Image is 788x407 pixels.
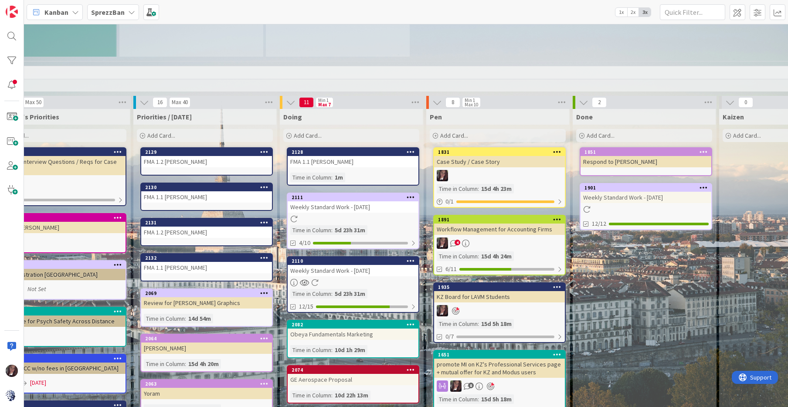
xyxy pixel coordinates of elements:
div: Time in Column [290,289,331,298]
div: 1851 [584,149,711,155]
span: Done [576,112,593,121]
div: 2130 [145,184,272,190]
div: 2132FMA 1.1 [PERSON_NAME] [141,254,272,273]
div: 2132 [141,254,272,262]
span: : [331,390,333,400]
div: 2128 [292,149,418,155]
div: Max 50 [25,100,41,105]
span: 2 [592,97,607,108]
span: 0 / 1 [445,197,454,206]
div: TD [434,170,565,181]
div: 2130FMA 1.1 [PERSON_NAME] [141,183,272,203]
span: Pen [430,112,442,121]
img: avatar [6,389,18,401]
div: 15d 4h 24m [479,251,514,261]
img: TD [437,170,448,181]
div: 2074GE Aerospace Proposal [288,366,418,385]
div: 1891Workflow Management for Accounting Firms [434,216,565,235]
div: Respond to [PERSON_NAME] [581,156,711,167]
div: 15d 4h 20m [186,359,221,369]
div: 2111Weekly Standard Work - [DATE] [288,193,418,213]
div: 2074 [288,366,418,374]
span: 11 [299,97,314,108]
div: 1935 [438,284,565,290]
span: : [331,225,333,235]
div: Min 1 [465,98,475,102]
div: Time in Column [290,173,331,182]
img: TD [437,237,448,249]
div: 14d 54m [186,314,213,323]
div: 2069 [145,290,272,296]
span: Priorities / Today [137,112,192,121]
div: 1851 [581,148,711,156]
div: 1831Case Study / Case Story [434,148,565,167]
span: 1x [615,8,627,17]
div: 2111 [292,194,418,200]
span: Add Card... [587,132,615,139]
div: Max 10 [465,102,478,107]
div: 2063 [145,381,272,387]
span: : [185,359,186,369]
span: Kaizen [723,112,744,121]
div: 15d 4h 23m [479,184,514,193]
input: Quick Filter... [660,4,725,20]
span: : [331,173,333,182]
div: Time in Column [290,345,331,355]
div: 2128 [288,148,418,156]
div: Case Study / Case Story [434,156,565,167]
span: 0/7 [445,332,454,341]
div: 10d 22h 13m [333,390,370,400]
div: GE Aerospace Proposal [288,374,418,385]
span: Add Card... [733,132,761,139]
div: Yoram [141,388,272,399]
div: 2110 [288,257,418,265]
div: 1651 [434,351,565,359]
div: 2082 [292,322,418,328]
div: 15d 5h 18m [479,319,514,329]
div: 2069Review for [PERSON_NAME] Graphics [141,289,272,309]
div: FMA 1.1 [PERSON_NAME] [288,156,418,167]
div: FMA 1.2 [PERSON_NAME] [141,227,272,238]
span: : [478,251,479,261]
img: TD [450,380,462,392]
div: 2063 [141,380,272,388]
div: Time in Column [437,251,478,261]
div: Max 7 [318,102,331,107]
div: Review for [PERSON_NAME] Graphics [141,297,272,309]
div: 1651promote MI on KZ's Professional Services page + mutual offer for KZ and Modus users [434,351,565,378]
div: FMA 1.2 [PERSON_NAME] [141,156,272,167]
div: 2074 [292,367,418,373]
div: 2129FMA 1.2 [PERSON_NAME] [141,148,272,167]
span: 0 [738,97,753,108]
span: Add Card... [440,132,468,139]
div: 1851Respond to [PERSON_NAME] [581,148,711,167]
span: Doing [283,112,302,121]
img: Visit kanbanzone.com [6,6,18,18]
div: 2131 [145,220,272,226]
div: 2111 [288,193,418,201]
span: 8 [468,383,474,388]
div: Obeya Fundamentals Marketing [288,329,418,340]
div: 2129 [145,149,272,155]
div: 2129 [141,148,272,156]
div: 2069 [141,289,272,297]
div: Time in Column [144,359,185,369]
div: KZ Board for LAVM Students [434,291,565,302]
div: Weekly Standard Work - [DATE] [288,265,418,276]
div: 1891 [438,217,565,223]
div: 2110Weekly Standard Work - [DATE] [288,257,418,276]
div: 1891 [434,216,565,224]
span: : [331,345,333,355]
span: : [478,184,479,193]
span: 3x [639,8,651,17]
div: FMA 1.1 [PERSON_NAME] [141,262,272,273]
div: TD [434,380,565,392]
div: 1901 [584,185,711,191]
div: TD [434,237,565,249]
div: Time in Column [437,394,478,404]
div: 0/1 [434,196,565,207]
div: Weekly Standard Work - [DATE] [581,192,711,203]
img: TD [6,365,18,377]
span: Add Card... [147,132,175,139]
div: 2132 [145,255,272,261]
